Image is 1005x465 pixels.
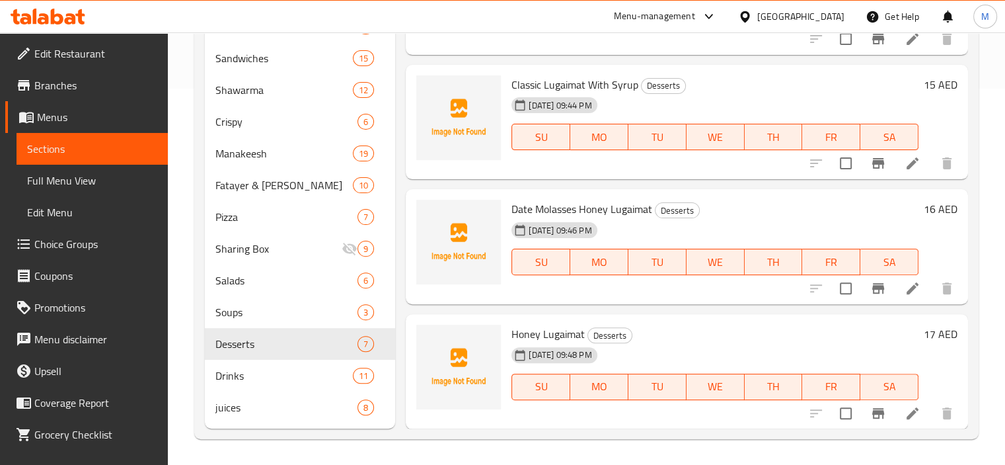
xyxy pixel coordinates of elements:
[757,9,844,24] div: [GEOGRAPHIC_DATA]
[862,273,894,304] button: Branch-specific-item
[358,402,373,414] span: 8
[832,25,860,53] span: Select to update
[628,249,687,275] button: TU
[862,398,894,429] button: Branch-specific-item
[5,355,168,387] a: Upsell
[511,75,638,95] span: Classic Lugaimat With Syrup
[511,374,570,400] button: SU
[981,9,989,24] span: M
[687,249,745,275] button: WE
[215,273,358,288] div: Salads
[357,400,374,415] div: items
[215,146,354,161] span: Manakeesh
[34,77,157,93] span: Branches
[745,374,803,400] button: TH
[27,141,157,157] span: Sections
[576,253,623,272] span: MO
[34,268,157,284] span: Coupons
[34,427,157,443] span: Grocery Checklist
[34,300,157,316] span: Promotions
[416,200,501,284] img: Date Molasses Honey Lugaimat
[905,31,920,47] a: Edit menu item
[517,377,565,396] span: SU
[924,200,957,218] h6: 16 AED
[862,23,894,55] button: Branch-specific-item
[5,260,168,292] a: Coupons
[523,224,597,237] span: [DATE] 09:46 PM
[931,273,963,304] button: delete
[342,241,357,257] svg: Inactive section
[692,253,739,272] span: WE
[215,82,354,98] div: Shawarma
[354,148,373,160] span: 19
[354,370,373,382] span: 11
[5,292,168,323] a: Promotions
[931,148,963,179] button: delete
[5,69,168,101] a: Branches
[511,249,570,275] button: SU
[511,124,570,150] button: SU
[692,377,739,396] span: WE
[215,368,354,384] span: Drinks
[511,199,652,219] span: Date Molasses Honey Lugaimat
[802,374,860,400] button: FR
[358,243,373,255] span: 9
[27,173,157,189] span: Full Menu View
[614,9,695,24] div: Menu-management
[5,323,168,355] a: Menu disclaimer
[34,363,157,379] span: Upsell
[205,296,396,328] div: Soups3
[205,42,396,74] div: Sandwiches15
[358,275,373,287] span: 6
[687,124,745,150] button: WE
[354,179,373,192] span: 10
[866,377,913,396] span: SA
[215,209,358,225] div: Pizza
[576,377,623,396] span: MO
[523,349,597,361] span: [DATE] 09:48 PM
[905,280,920,296] a: Edit menu item
[416,325,501,409] img: Honey Lugaimat
[34,46,157,62] span: Edit Restaurant
[353,368,374,384] div: items
[215,241,342,257] div: Sharing Box
[641,78,686,94] div: Desserts
[860,249,918,275] button: SA
[205,106,396,138] div: Crispy6
[5,419,168,450] a: Grocery Checklist
[215,304,358,320] span: Soups
[905,155,920,171] a: Edit menu item
[655,202,700,218] div: Desserts
[205,265,396,296] div: Salads6
[832,149,860,177] span: Select to update
[215,177,354,193] div: Fatayer & Safiha
[5,387,168,419] a: Coverage Report
[860,124,918,150] button: SA
[807,253,855,272] span: FR
[860,374,918,400] button: SA
[570,124,628,150] button: MO
[570,374,628,400] button: MO
[215,114,358,130] span: Crispy
[807,377,855,396] span: FR
[905,405,920,421] a: Edit menu item
[353,177,374,193] div: items
[750,377,798,396] span: TH
[215,400,358,415] span: juices
[358,338,373,351] span: 7
[5,101,168,133] a: Menus
[517,253,565,272] span: SU
[807,128,855,147] span: FR
[354,52,373,65] span: 15
[205,360,396,392] div: Drinks11
[832,275,860,302] span: Select to update
[353,50,374,66] div: items
[416,75,501,160] img: Classic Lugaimat With Syrup
[5,228,168,260] a: Choice Groups
[215,50,354,66] span: Sandwiches
[832,400,860,427] span: Select to update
